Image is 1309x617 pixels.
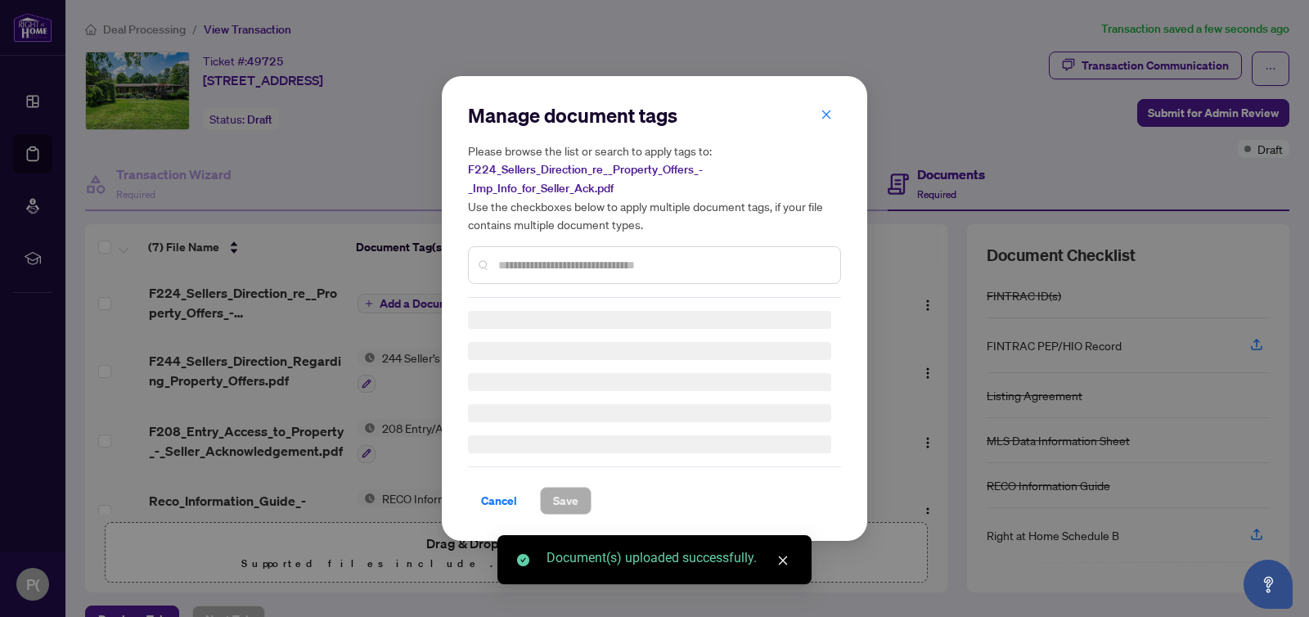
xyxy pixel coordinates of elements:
button: Save [540,487,592,515]
button: Open asap [1244,560,1293,609]
button: Cancel [468,487,530,515]
span: close [777,555,789,566]
span: Cancel [481,488,517,514]
h2: Manage document tags [468,102,841,128]
a: Close [774,552,792,570]
h5: Please browse the list or search to apply tags to: Use the checkboxes below to apply multiple doc... [468,142,841,233]
span: check-circle [517,554,529,566]
div: Document(s) uploaded successfully. [547,548,792,568]
span: close [821,109,832,120]
span: F224_Sellers_Direction_re__Property_Offers_-_Imp_Info_for_Seller_Ack.pdf [468,162,703,196]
